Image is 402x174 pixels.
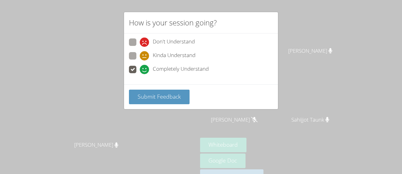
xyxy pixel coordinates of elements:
[129,90,190,104] button: Submit Feedback
[153,38,195,47] span: Don't Understand
[138,93,181,100] span: Submit Feedback
[129,17,217,28] h2: How is your session going?
[153,51,195,60] span: Kinda Understand
[153,65,209,74] span: Completely Understand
